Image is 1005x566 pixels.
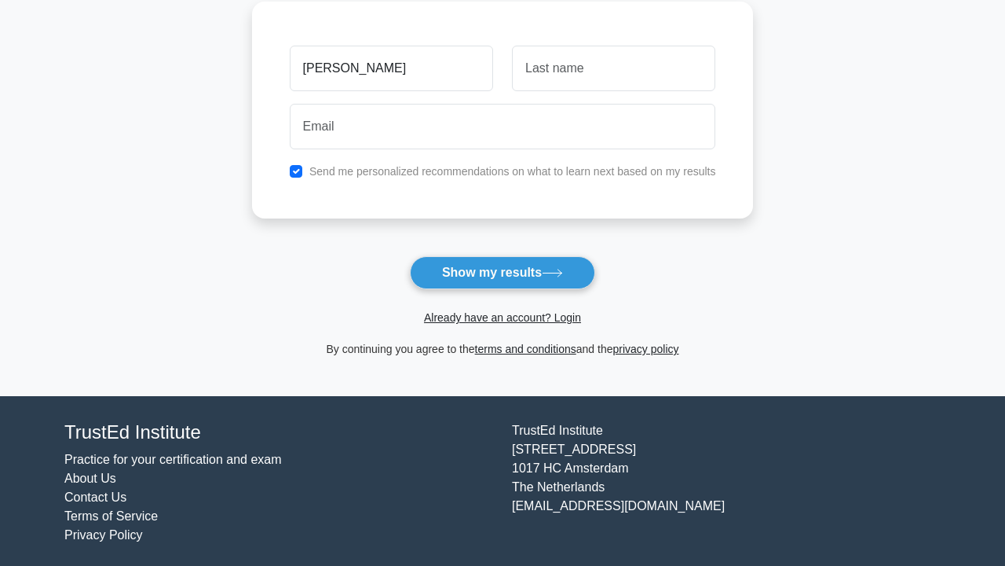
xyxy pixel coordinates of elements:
a: Terms of Service [64,509,158,523]
a: Contact Us [64,491,126,504]
a: privacy policy [613,343,679,355]
a: terms and conditions [475,343,576,355]
input: Last name [512,46,715,91]
h4: TrustEd Institute [64,421,493,444]
a: About Us [64,472,116,485]
div: By continuing you agree to the and the [243,340,763,358]
input: Email [290,104,716,149]
div: TrustEd Institute [STREET_ADDRESS] 1017 HC Amsterdam The Netherlands [EMAIL_ADDRESS][DOMAIN_NAME] [502,421,950,545]
a: Practice for your certification and exam [64,453,282,466]
a: Already have an account? Login [424,311,581,324]
button: Show my results [410,256,595,289]
label: Send me personalized recommendations on what to learn next based on my results [309,165,716,178]
input: First name [290,46,493,91]
a: Privacy Policy [64,528,143,542]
